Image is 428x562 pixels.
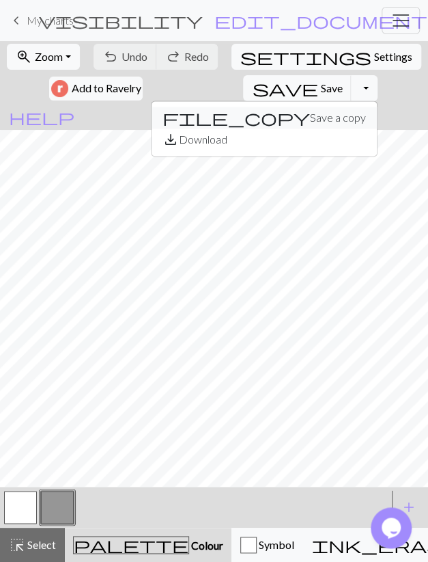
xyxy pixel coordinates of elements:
[374,49,412,65] span: Settings
[27,14,74,27] span: My charts
[252,79,317,98] span: save
[9,107,74,126] span: help
[74,535,188,554] span: palette
[8,11,25,30] span: keyboard_arrow_left
[7,44,80,70] button: Zoom
[152,107,377,129] button: Save a copy
[162,130,179,149] span: save_alt
[49,77,143,101] button: Add to Ravelry
[35,50,63,63] span: Zoom
[240,49,371,65] i: Settings
[71,80,141,97] span: Add to Ravelry
[371,507,414,548] iframe: chat widget
[382,7,420,34] button: Toggle navigation
[240,47,371,66] span: settings
[8,9,74,32] a: My charts
[39,11,203,30] span: visibility
[320,81,342,94] span: Save
[257,538,294,551] span: Symbol
[243,75,352,101] button: Save
[51,80,68,97] img: Ravelry
[162,108,310,127] span: file_copy
[231,44,421,70] button: SettingsSettings
[152,129,377,150] button: Download
[231,528,303,562] button: Symbol
[65,528,231,562] button: Colour
[16,47,32,66] span: zoom_in
[214,11,427,30] span: edit_document
[9,535,25,554] span: highlight_alt
[401,498,417,517] span: add
[25,538,56,551] span: Select
[189,539,223,552] span: Colour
